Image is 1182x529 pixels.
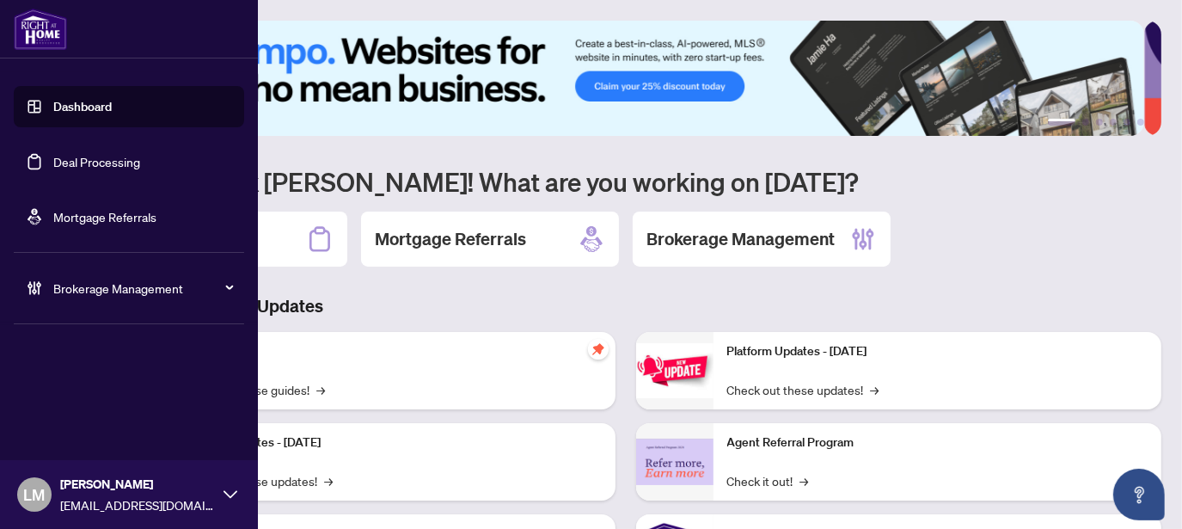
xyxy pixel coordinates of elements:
span: → [871,380,879,399]
h2: Brokerage Management [646,227,835,251]
button: Open asap [1113,469,1165,520]
span: → [800,471,809,490]
p: Platform Updates - [DATE] [727,342,1148,361]
img: logo [14,9,67,50]
span: Brokerage Management [53,279,232,298]
h2: Mortgage Referrals [375,227,526,251]
h3: Brokerage & Industry Updates [89,294,1161,318]
span: [PERSON_NAME] [60,475,215,494]
a: Check it out!→ [727,471,809,490]
a: Check out these updates!→ [727,380,879,399]
h1: Welcome back [PERSON_NAME]! What are you working on [DATE]? [89,165,1161,198]
button: 2 [1082,119,1089,126]
img: Slide 0 [89,21,1144,136]
span: LM [24,483,46,507]
button: 4 [1110,119,1117,126]
a: Mortgage Referrals [53,209,156,225]
img: Platform Updates - June 23, 2025 [636,343,713,397]
p: Agent Referral Program [727,434,1148,452]
span: → [324,471,333,490]
button: 5 [1124,119,1130,126]
span: pushpin [588,339,609,360]
a: Dashboard [53,99,112,114]
button: 6 [1137,119,1144,126]
button: 3 [1096,119,1103,126]
img: Agent Referral Program [636,439,713,486]
a: Deal Processing [53,154,140,169]
p: Self-Help [181,342,602,361]
span: → [316,380,325,399]
button: 1 [1048,119,1075,126]
span: [EMAIL_ADDRESS][DOMAIN_NAME] [60,495,215,514]
p: Platform Updates - [DATE] [181,434,602,452]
